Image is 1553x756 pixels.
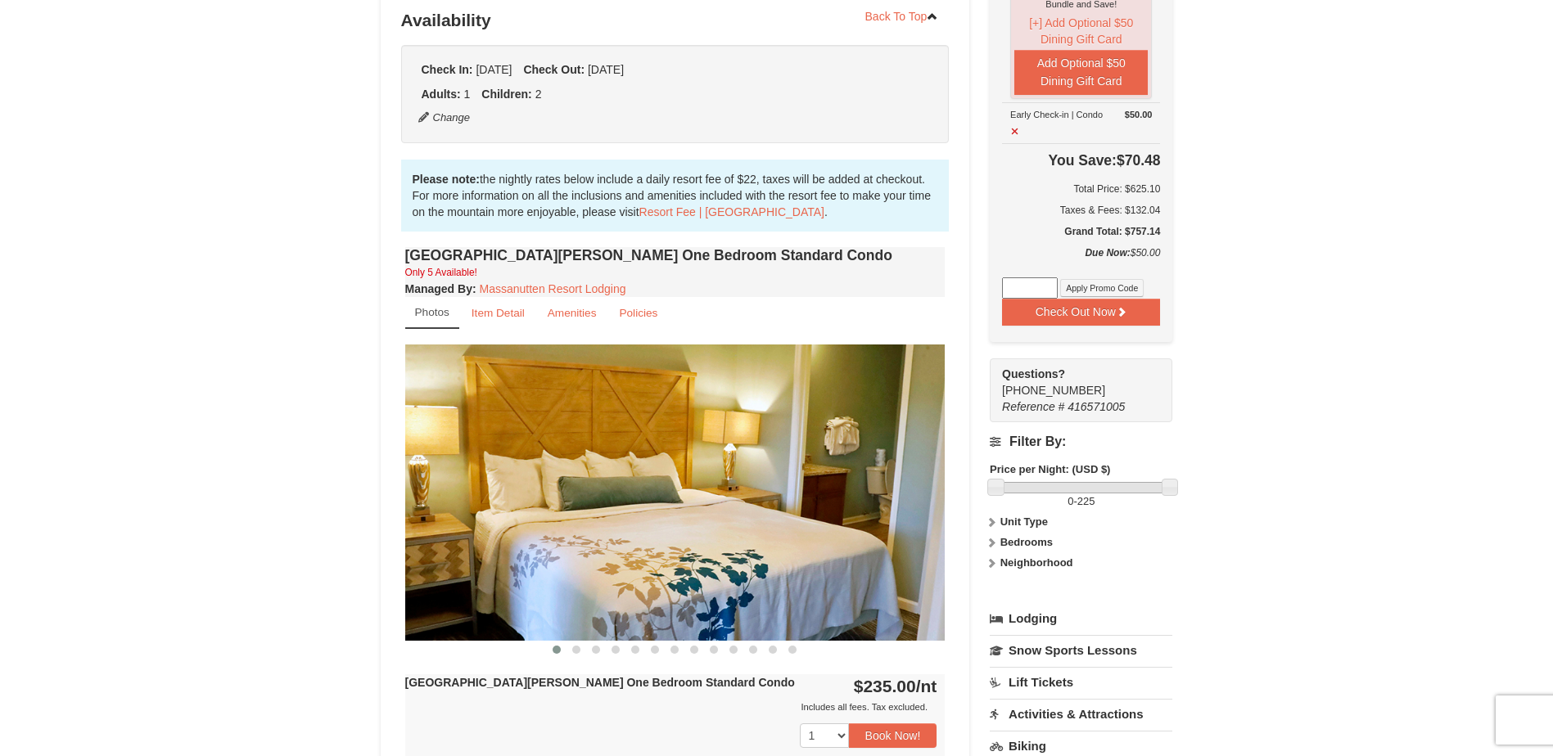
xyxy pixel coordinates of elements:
small: Photos [415,306,449,318]
h4: [GEOGRAPHIC_DATA][PERSON_NAME] One Bedroom Standard Condo [405,247,946,263]
span: [DATE] [588,63,624,76]
strong: Neighborhood [1000,556,1073,569]
strong: [GEOGRAPHIC_DATA][PERSON_NAME] One Bedroom Standard Condo [405,676,795,689]
button: [+] Add Optional $50 Dining Gift Card [1014,12,1148,50]
img: 18876286-121-55434444.jpg [405,344,946,640]
span: You Save: [1049,152,1117,169]
strong: : [405,282,476,295]
a: Resort Fee | [GEOGRAPHIC_DATA] [639,205,824,218]
h4: $70.48 [1002,152,1160,169]
button: Book Now! [849,723,937,748]
small: Only 5 Available! [405,267,477,278]
a: Lodging [990,604,1172,633]
strong: Please note: [413,173,480,186]
small: Amenities [548,307,597,319]
span: 2 [535,88,542,101]
a: Activities & Attractions [990,699,1172,729]
a: Item Detail [461,297,535,329]
h6: Total Price: $625.10 [1002,181,1160,197]
a: Photos [405,297,459,329]
a: Lift Tickets [990,667,1172,697]
span: 416571005 [1068,400,1125,413]
span: [DATE] [476,63,512,76]
span: [PHONE_NUMBER] [1002,366,1143,397]
span: 1 [464,88,471,101]
a: Massanutten Resort Lodging [480,282,626,295]
div: $50.00 [1002,245,1160,277]
strong: Due Now: [1085,247,1130,259]
span: 225 [1077,495,1095,507]
span: /nt [916,677,937,695]
span: Managed By [405,282,472,295]
strong: Adults: [422,88,461,101]
button: Change [418,109,472,127]
h4: Filter By: [990,434,1172,449]
strong: Check In: [422,63,473,76]
strong: Bedrooms [1000,536,1053,548]
a: Snow Sports Lessons [990,635,1172,665]
div: Includes all fees. Tax excluded. [405,699,937,715]
strong: $235.00 [854,677,937,695]
span: Reference # [1002,400,1064,413]
strong: Check Out: [523,63,585,76]
strong: Price per Night: (USD $) [990,463,1110,475]
button: Apply Promo Code [1060,279,1144,297]
h5: Grand Total: $757.14 [1002,223,1160,240]
button: Check Out Now [1002,299,1160,325]
button: Add Optional $50 Dining Gift Card [1014,50,1148,95]
div: Taxes & Fees: $132.04 [1002,202,1160,218]
span: 0 [1068,495,1073,507]
strong: Unit Type [1000,515,1048,528]
div: the nightly rates below include a daily resort fee of $22, taxes will be added at checkout. For m... [401,160,950,232]
label: - [990,493,1172,510]
a: Policies [608,297,668,329]
a: Amenities [537,297,607,329]
strong: Questions? [1002,367,1065,380]
small: Item Detail [472,307,525,319]
h3: Availability [401,4,950,37]
small: Policies [619,307,657,319]
td: Early Check-in | Condo [1002,102,1160,143]
a: Back To Top [855,4,950,29]
strong: $50.00 [1125,106,1153,123]
strong: Children: [481,88,531,101]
